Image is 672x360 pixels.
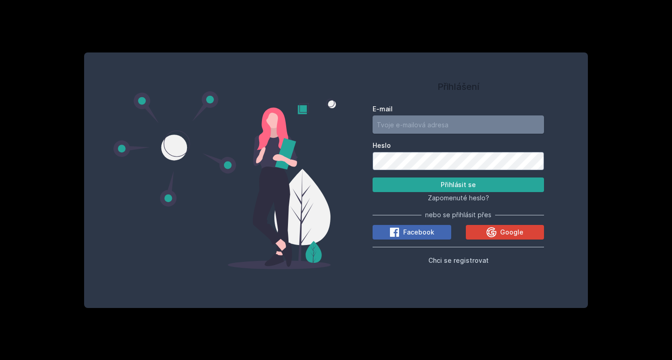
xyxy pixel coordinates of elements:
[373,115,544,134] input: Tvoje e-mailová adresa
[373,104,544,114] label: E-mail
[466,225,544,240] button: Google
[403,228,434,237] span: Facebook
[373,225,451,240] button: Facebook
[425,210,491,219] span: nebo se přihlásit přes
[428,255,489,266] button: Chci se registrovat
[373,177,544,192] button: Přihlásit se
[500,228,523,237] span: Google
[373,80,544,94] h1: Přihlášení
[428,194,489,202] span: Zapomenuté heslo?
[428,256,489,264] span: Chci se registrovat
[373,141,544,150] label: Heslo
